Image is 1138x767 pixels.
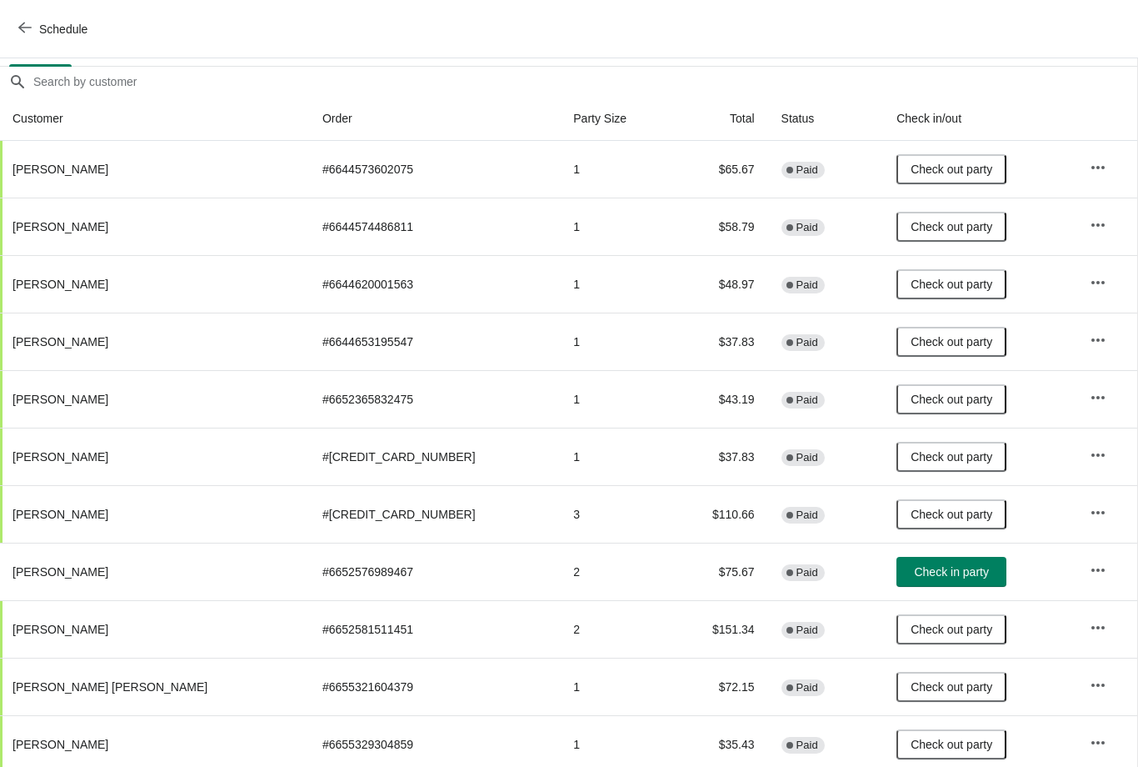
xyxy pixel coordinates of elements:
[796,566,818,579] span: Paid
[671,141,767,198] td: $65.67
[560,313,671,370] td: 1
[911,623,992,636] span: Check out party
[671,600,767,658] td: $151.34
[796,336,818,349] span: Paid
[768,97,884,141] th: Status
[796,509,818,522] span: Paid
[12,335,108,348] span: [PERSON_NAME]
[12,680,207,694] span: [PERSON_NAME] [PERSON_NAME]
[911,220,992,233] span: Check out party
[671,428,767,485] td: $37.83
[796,451,818,464] span: Paid
[796,221,818,234] span: Paid
[671,370,767,428] td: $43.19
[39,23,87,36] span: Schedule
[671,313,767,370] td: $37.83
[560,198,671,255] td: 1
[8,14,101,44] button: Schedule
[309,600,560,658] td: # 6652581511451
[309,141,560,198] td: # 6644573602075
[12,508,108,521] span: [PERSON_NAME]
[560,370,671,428] td: 1
[309,485,560,543] td: # [CREDIT_CARD_NUMBER]
[560,600,671,658] td: 2
[671,198,767,255] td: $58.79
[896,499,1006,529] button: Check out party
[896,729,1006,759] button: Check out party
[671,658,767,715] td: $72.15
[309,543,560,600] td: # 6652576989467
[896,614,1006,644] button: Check out party
[796,681,818,694] span: Paid
[671,543,767,600] td: $75.67
[896,327,1006,357] button: Check out party
[896,442,1006,472] button: Check out party
[560,485,671,543] td: 3
[896,672,1006,702] button: Check out party
[12,163,108,176] span: [PERSON_NAME]
[914,565,988,579] span: Check in party
[671,485,767,543] td: $110.66
[12,393,108,406] span: [PERSON_NAME]
[911,450,992,464] span: Check out party
[911,335,992,348] span: Check out party
[12,278,108,291] span: [PERSON_NAME]
[309,97,560,141] th: Order
[911,680,992,694] span: Check out party
[309,658,560,715] td: # 6655321604379
[12,220,108,233] span: [PERSON_NAME]
[796,163,818,177] span: Paid
[309,255,560,313] td: # 6644620001563
[896,269,1006,299] button: Check out party
[911,393,992,406] span: Check out party
[883,97,1076,141] th: Check in/out
[560,658,671,715] td: 1
[12,738,108,751] span: [PERSON_NAME]
[309,428,560,485] td: # [CREDIT_CARD_NUMBER]
[560,141,671,198] td: 1
[560,428,671,485] td: 1
[12,623,108,636] span: [PERSON_NAME]
[796,278,818,292] span: Paid
[560,255,671,313] td: 1
[560,97,671,141] th: Party Size
[671,255,767,313] td: $48.97
[911,163,992,176] span: Check out party
[911,738,992,751] span: Check out party
[911,508,992,521] span: Check out party
[309,198,560,255] td: # 6644574486811
[896,384,1006,414] button: Check out party
[309,370,560,428] td: # 6652365832475
[560,543,671,600] td: 2
[12,450,108,464] span: [PERSON_NAME]
[12,565,108,579] span: [PERSON_NAME]
[911,278,992,291] span: Check out party
[896,557,1006,587] button: Check in party
[309,313,560,370] td: # 6644653195547
[896,212,1006,242] button: Check out party
[796,624,818,637] span: Paid
[796,739,818,752] span: Paid
[671,97,767,141] th: Total
[32,67,1137,97] input: Search by customer
[796,394,818,407] span: Paid
[896,154,1006,184] button: Check out party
